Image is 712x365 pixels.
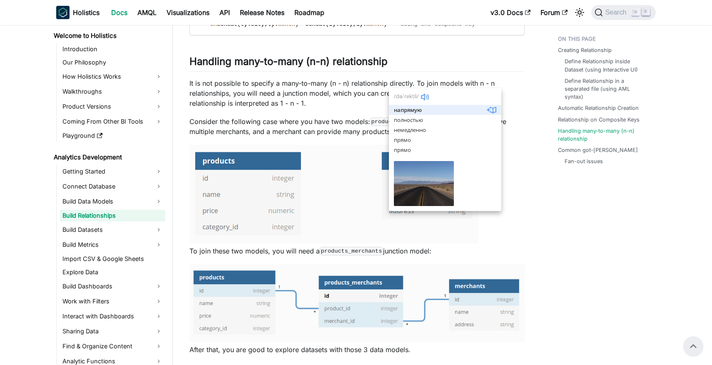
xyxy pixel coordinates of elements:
a: Automatic Relationship Creation [558,104,639,112]
a: Product Versions [60,100,165,113]
a: Fan-out issues [565,157,603,165]
a: Interact with Dashboards [60,310,165,323]
span: city [251,21,265,27]
span: ty [268,21,274,27]
span: ty [241,21,247,27]
code: products [370,117,399,126]
span: . [363,21,366,27]
a: Work with Filters [60,295,165,308]
a: Find & Organize Content [60,340,165,353]
a: Roadmap [289,6,329,19]
span: . [275,21,278,27]
a: Forum [535,6,573,19]
a: Build Data Models [60,195,165,208]
a: v3.0 Docs [485,6,535,19]
a: Welcome to Holistics [51,30,165,42]
p: Consider the following case where you have two models: and . Products can have multiple merchants... [189,117,525,137]
h2: Handling many-to-many (n-n) relationship [189,55,525,71]
li: прямо [389,145,501,155]
span: concat [217,21,237,27]
button: Switch between dark and light mode (currently light mode) [573,6,586,19]
a: Build Relationships [60,210,165,221]
nav: Docs sidebar [48,25,173,365]
span: ( [237,21,241,27]
li: прямо [389,135,501,145]
a: Define Relationship in a separated file (using AML syntax) [565,77,647,101]
span: ly [356,21,363,27]
a: Common got-[PERSON_NAME] [558,146,638,154]
a: Explore Data [60,266,165,278]
a: Getting Started [60,165,165,178]
li: немедленно [389,125,501,135]
li: напрямую [389,105,501,115]
a: Playground [60,130,165,142]
a: Creating Relationship [558,46,612,54]
img: Holistics [56,6,70,19]
code: products_merchants [320,247,383,255]
a: Release Notes [235,6,289,19]
p: It is not possible to specify a many-to-many (n - n) relationship directly. To join models with n... [189,78,525,108]
span: ( [326,21,329,27]
p: To join these two models, you will need a junction model: [189,246,525,256]
span: = [302,21,305,27]
span: -- using one compound key [390,21,475,27]
div: dəˈrektli [394,92,419,101]
span: ly [329,21,336,27]
a: Build Dashboards [60,280,165,293]
span: ) [295,21,299,27]
span: month [366,21,383,27]
button: Search (Command+K) [591,5,656,20]
span: , [264,21,268,27]
button: Scroll back to top [683,336,703,356]
a: Connect Database [60,180,165,193]
li: полностью [389,115,501,125]
p: After that, you are good to explore datasets with those 3 data models. [189,345,525,355]
a: Visualizations [162,6,214,19]
a: How Holistics Works [60,70,165,83]
a: Build Metrics [60,238,165,251]
a: Define Relationship inside Dataset (using Interactive UI) [565,57,647,73]
span: concat [305,21,326,27]
span: ) [383,21,387,27]
span: . [247,21,251,27]
b: Holistics [73,7,100,17]
a: Docs [106,6,132,19]
a: Coming From Other BI Tools [60,115,165,128]
kbd: ⌘ [631,9,640,16]
a: Analytics Development [51,151,165,163]
a: Import CSV & Google Sheets [60,253,165,265]
span: month [278,21,295,27]
span: on [210,21,217,27]
a: Introduction [60,43,165,55]
a: AMQL [132,6,162,19]
a: Relationship on Composite Keys [558,116,640,124]
span: city [339,21,353,27]
kbd: K [642,8,650,16]
a: API [214,6,235,19]
a: Our Philosophy [60,57,165,68]
span: , [353,21,356,27]
span: . [336,21,339,27]
a: Handling many-to-many (n-n) relationship [558,127,651,143]
a: HolisticsHolistics [56,6,100,19]
a: Walkthroughs [60,85,165,98]
a: Sharing Data [60,325,165,338]
a: Build Datasets [60,223,165,236]
span: Search [603,9,632,16]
